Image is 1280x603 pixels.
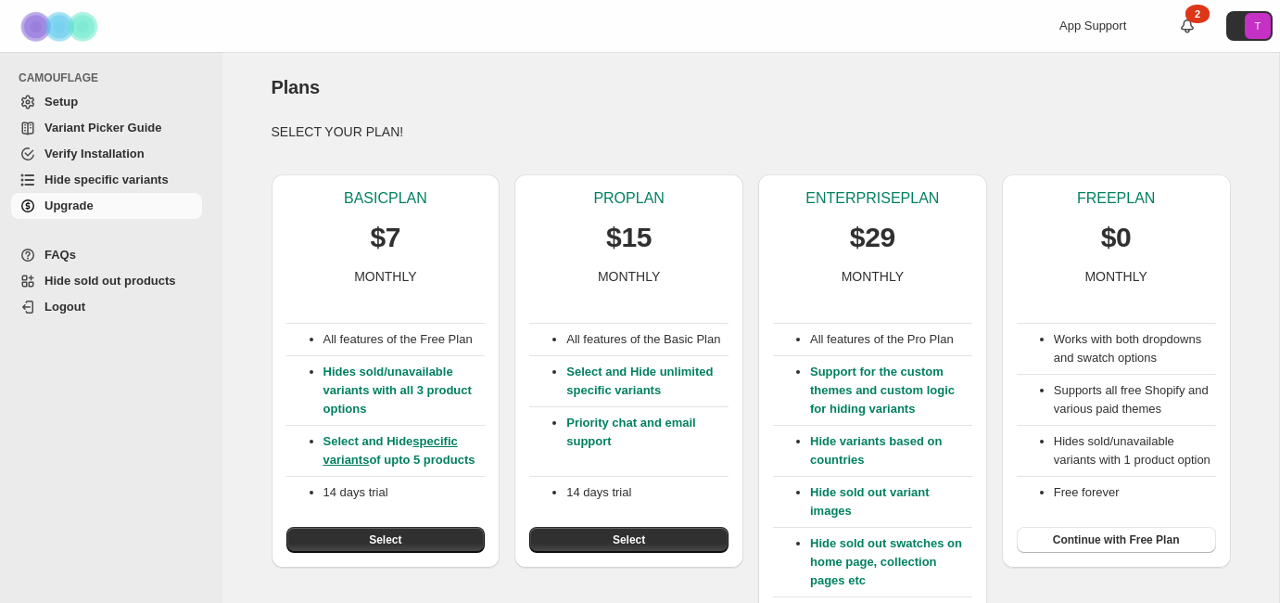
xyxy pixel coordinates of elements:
p: All features of the Free Plan [323,330,486,349]
p: $0 [1101,219,1132,256]
a: Hide sold out products [11,268,202,294]
span: CAMOUFLAGE [19,71,209,85]
div: 2 [1185,5,1210,23]
p: 14 days trial [566,483,729,502]
a: Setup [11,89,202,115]
p: $7 [370,219,400,256]
a: FAQs [11,242,202,268]
span: Setup [44,95,78,109]
p: MONTHLY [598,267,660,286]
p: Hides sold/unavailable variants with all 3 product options [323,363,486,418]
p: MONTHLY [842,267,904,286]
p: All features of the Pro Plan [810,330,972,349]
button: Select [286,527,486,553]
li: Works with both dropdowns and swatch options [1054,330,1216,367]
a: Variant Picker Guide [11,115,202,141]
p: Hide variants based on countries [810,432,972,469]
p: Select and Hide unlimited specific variants [566,363,729,400]
p: Select and Hide of upto 5 products [323,432,486,469]
p: $29 [850,219,895,256]
p: BASIC PLAN [344,189,427,208]
p: Priority chat and email support [566,414,729,469]
span: Hide sold out products [44,274,176,288]
p: MONTHLY [1084,267,1147,286]
p: All features of the Basic Plan [566,330,729,349]
span: Continue with Free Plan [1053,532,1180,547]
p: SELECT YOUR PLAN! [272,122,1231,141]
span: App Support [1059,19,1126,32]
p: Hide sold out variant images [810,483,972,520]
span: Select [613,532,645,547]
span: FAQs [44,248,76,262]
p: MONTHLY [354,267,416,286]
span: Verify Installation [44,147,145,160]
p: Support for the custom themes and custom logic for hiding variants [810,363,972,418]
span: Variant Picker Guide [44,121,161,135]
img: Camouflage [15,1,108,52]
li: Free forever [1054,483,1216,502]
span: Avatar with initials T [1245,13,1271,39]
li: Supports all free Shopify and various paid themes [1054,381,1216,418]
p: $15 [606,219,652,256]
span: Upgrade [44,199,94,212]
span: Logout [44,300,85,314]
button: Select [529,527,729,553]
p: 14 days trial [323,483,486,502]
a: 2 [1178,17,1197,35]
a: Logout [11,294,202,320]
span: Plans [272,77,320,97]
span: Select [369,532,401,547]
p: Hide sold out swatches on home page, collection pages etc [810,534,972,590]
p: PRO PLAN [593,189,664,208]
text: T [1255,20,1261,32]
p: FREE PLAN [1077,189,1155,208]
a: Hide specific variants [11,167,202,193]
button: Avatar with initials T [1226,11,1273,41]
span: Hide specific variants [44,173,169,186]
p: ENTERPRISE PLAN [805,189,939,208]
a: Upgrade [11,193,202,219]
li: Hides sold/unavailable variants with 1 product option [1054,432,1216,469]
button: Continue with Free Plan [1017,527,1216,553]
a: Verify Installation [11,141,202,167]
